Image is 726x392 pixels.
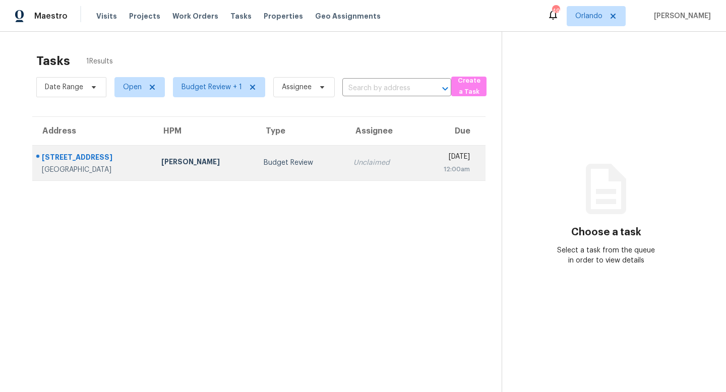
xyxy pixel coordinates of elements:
span: Assignee [282,82,312,92]
h2: Tasks [36,56,70,66]
span: Geo Assignments [315,11,381,21]
div: [DATE] [425,152,470,164]
span: [PERSON_NAME] [650,11,711,21]
span: Properties [264,11,303,21]
span: Create a Task [456,75,481,98]
span: Budget Review + 1 [181,82,242,92]
button: Create a Task [451,77,487,96]
span: Open [123,82,142,92]
h3: Choose a task [571,227,641,237]
div: 49 [552,6,559,16]
div: Budget Review [264,158,337,168]
th: Assignee [345,117,417,145]
th: Address [32,117,153,145]
th: Due [417,117,486,145]
div: 12:00am [425,164,470,174]
span: Tasks [230,13,252,20]
div: [GEOGRAPHIC_DATA] [42,165,145,175]
th: HPM [153,117,256,145]
span: Orlando [575,11,602,21]
span: Projects [129,11,160,21]
span: Maestro [34,11,68,21]
span: 1 Results [86,56,113,67]
th: Type [256,117,345,145]
div: [STREET_ADDRESS] [42,152,145,165]
input: Search by address [342,81,423,96]
div: Unclaimed [353,158,409,168]
button: Open [438,82,452,96]
span: Work Orders [172,11,218,21]
div: Select a task from the queue in order to view details [554,245,658,266]
span: Date Range [45,82,83,92]
span: Visits [96,11,117,21]
div: [PERSON_NAME] [161,157,248,169]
